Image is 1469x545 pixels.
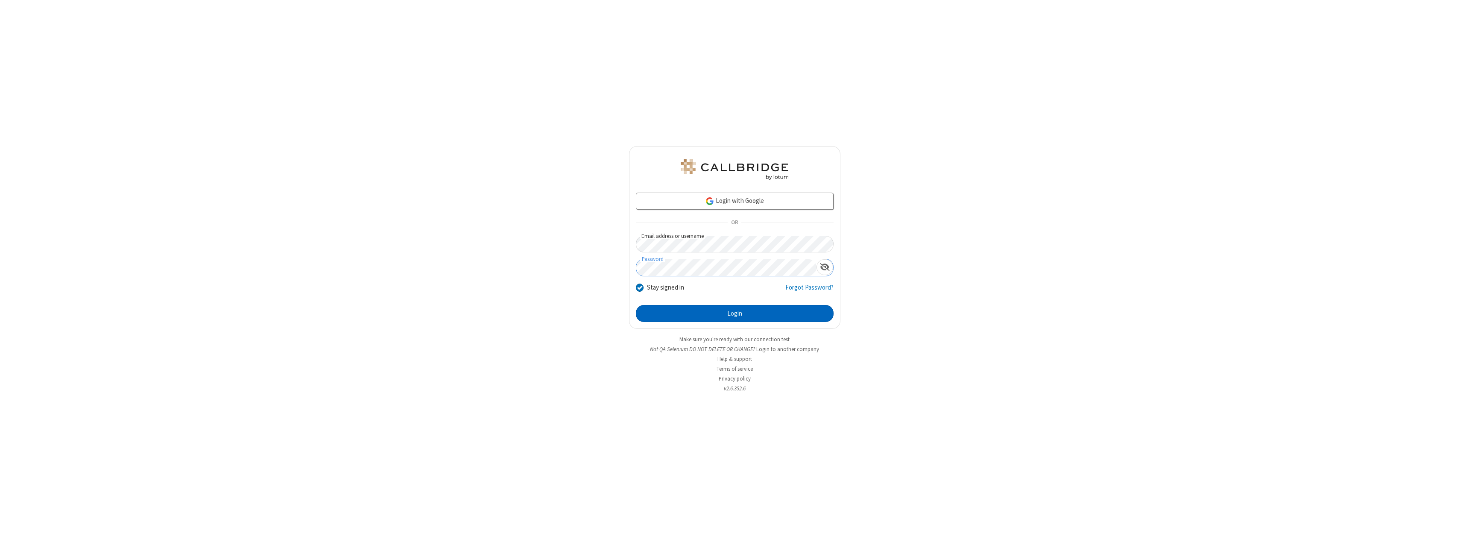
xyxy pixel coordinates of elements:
[728,217,741,229] span: OR
[816,259,833,275] div: Show password
[679,159,790,180] img: QA Selenium DO NOT DELETE OR CHANGE
[717,365,753,372] a: Terms of service
[636,236,834,252] input: Email address or username
[636,193,834,210] a: Login with Google
[1448,523,1463,539] iframe: Chat
[629,384,840,393] li: v2.6.352.6
[717,355,752,363] a: Help & support
[636,259,816,276] input: Password
[705,196,714,206] img: google-icon.png
[629,345,840,353] li: Not QA Selenium DO NOT DELETE OR CHANGE?
[756,345,819,353] button: Login to another company
[636,305,834,322] button: Login
[785,283,834,299] a: Forgot Password?
[719,375,751,382] a: Privacy policy
[679,336,790,343] a: Make sure you're ready with our connection test
[647,283,684,293] label: Stay signed in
